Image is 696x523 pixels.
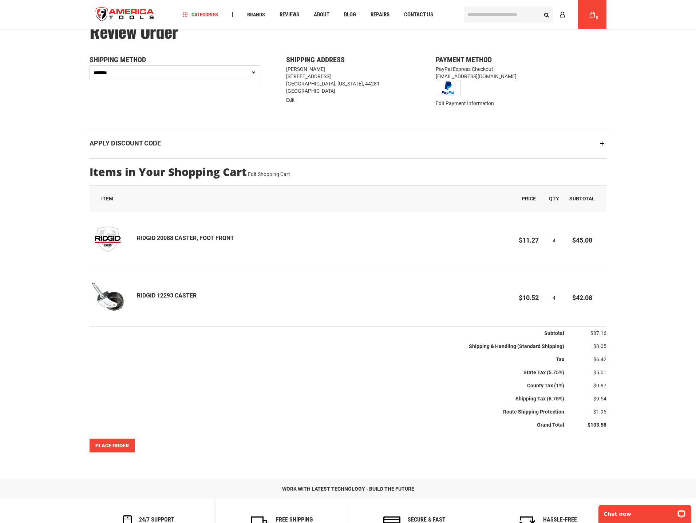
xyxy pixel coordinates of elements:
[90,439,135,452] button: Place Order
[519,236,539,244] span: $11.27
[593,383,606,388] span: $0.87
[244,10,268,20] a: Brands
[404,12,433,17] span: Contact Us
[556,356,564,362] span: Tax
[90,65,606,98] div: PayPal Express Checkout [EMAIL_ADDRESS][DOMAIN_NAME]
[593,370,606,375] span: $5.01
[564,185,606,212] th: Subtotal
[367,10,393,20] a: Repairs
[137,292,197,300] strong: RIDGID 12293 CASTER
[593,356,606,362] span: $6.42
[436,80,460,96] img: Buy now with PayPal
[311,10,333,20] a: About
[572,294,592,302] span: $42.08
[286,97,295,103] a: Edit
[90,166,247,178] strong: Items in Your Shopping Cart
[594,500,696,523] iframe: LiveChat chat widget
[183,12,218,17] span: Categories
[280,12,299,17] span: Reviews
[539,8,553,21] button: Search
[90,139,161,147] strong: Apply Discount Code
[286,65,410,95] address: [PERSON_NAME] [STREET_ADDRESS] [GEOGRAPHIC_DATA], [US_STATE], 44281 [GEOGRAPHIC_DATA]
[588,422,606,428] span: $103.58
[544,185,564,212] th: Qty
[90,366,564,379] th: State Tax (5.75%)
[90,340,564,353] th: Shipping & Handling (Standard Shipping)
[553,295,555,301] span: 4
[90,405,564,418] th: Route Shipping Protection
[514,185,544,212] th: Price
[341,10,359,20] a: Blog
[371,12,389,17] span: Repairs
[572,236,592,244] span: $45.08
[436,55,492,64] span: Payment Method
[248,171,290,177] a: Edit Shopping Cart
[314,12,329,17] span: About
[436,100,494,106] a: Edit Payment Information
[286,55,345,64] span: Shipping Address
[90,279,126,315] img: RIDGID 12293 CASTER
[401,10,436,20] a: Contact Us
[90,327,564,340] th: Subtotal
[593,343,606,349] span: $8.05
[95,443,129,448] span: Place Order
[90,1,160,28] img: America Tools
[90,18,178,44] span: Review Order
[553,237,555,243] span: 4
[276,10,302,20] a: Reviews
[596,16,598,20] span: 8
[537,422,564,428] strong: Grand Total
[593,396,606,402] span: $0.54
[590,330,606,336] span: $87.16
[180,10,221,20] a: Categories
[519,294,539,302] span: $10.52
[137,234,234,243] strong: RIDGID 20088 CASTER, FOOT FRONT
[90,1,160,28] a: store logo
[344,12,356,17] span: Blog
[90,379,564,392] th: County Tax (1%)
[90,221,126,257] img: RIDGID 20088 CASTER, FOOT FRONT
[90,55,146,64] span: Shipping Method
[90,185,514,212] th: Item
[90,392,564,405] th: Shipping Tax (6.75%)
[593,409,606,415] span: $1.95
[247,12,265,17] span: Brands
